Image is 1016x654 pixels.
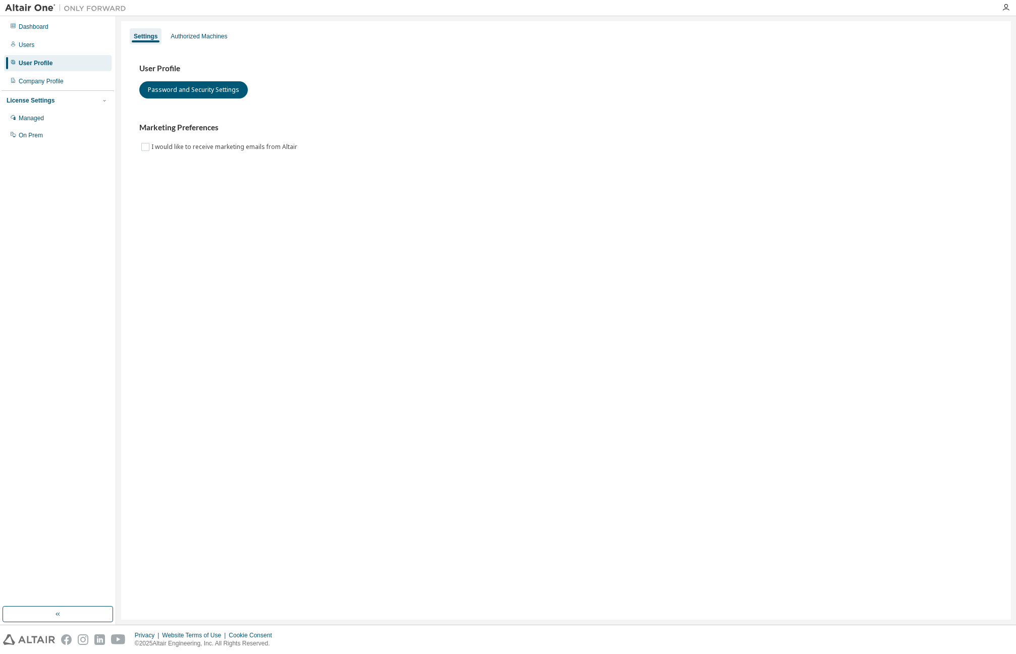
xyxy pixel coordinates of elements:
div: Authorized Machines [171,32,227,40]
img: Altair One [5,3,131,13]
div: User Profile [19,59,52,67]
img: youtube.svg [111,634,126,645]
div: Dashboard [19,23,48,31]
h3: Marketing Preferences [139,123,993,133]
div: Website Terms of Use [162,631,229,639]
p: © 2025 Altair Engineering, Inc. All Rights Reserved. [135,639,278,648]
div: Company Profile [19,77,64,85]
div: License Settings [7,96,55,105]
button: Password and Security Settings [139,81,248,98]
div: Managed [19,114,44,122]
label: I would like to receive marketing emails from Altair [151,141,299,153]
img: linkedin.svg [94,634,105,645]
h3: User Profile [139,64,993,74]
div: On Prem [19,131,43,139]
div: Privacy [135,631,162,639]
div: Users [19,41,34,49]
div: Cookie Consent [229,631,278,639]
img: instagram.svg [78,634,88,645]
img: altair_logo.svg [3,634,55,645]
img: facebook.svg [61,634,72,645]
div: Settings [134,32,157,40]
